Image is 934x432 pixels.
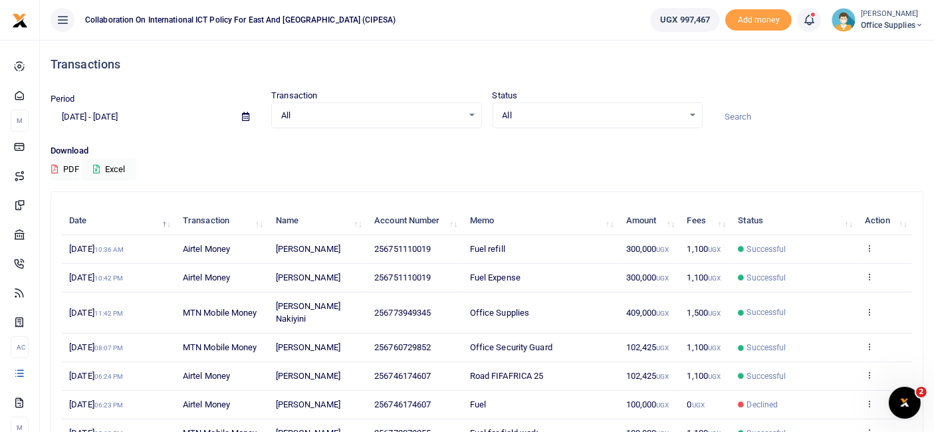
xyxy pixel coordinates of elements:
[276,371,340,381] span: [PERSON_NAME]
[271,89,317,102] label: Transaction
[374,399,431,409] span: 256746174607
[656,246,669,253] small: UGX
[276,244,340,254] span: [PERSON_NAME]
[692,401,705,409] small: UGX
[11,110,29,132] li: M
[747,243,786,255] span: Successful
[687,399,705,409] span: 0
[463,207,619,235] th: Memo: activate to sort column ascending
[281,109,462,122] span: All
[470,342,552,352] span: Office Security Guard
[51,92,75,106] label: Period
[69,244,124,254] span: [DATE]
[62,207,175,235] th: Date: activate to sort column descending
[645,8,725,32] li: Wallet ballance
[626,244,669,254] span: 300,000
[276,301,340,324] span: [PERSON_NAME] Nakiyini
[747,370,786,382] span: Successful
[747,306,786,318] span: Successful
[374,342,431,352] span: 256760729852
[183,244,230,254] span: Airtel Money
[51,144,923,158] p: Download
[268,207,367,235] th: Name: activate to sort column ascending
[687,308,721,318] span: 1,500
[470,399,486,409] span: Fuel
[94,344,124,352] small: 08:07 PM
[747,399,778,411] span: Declined
[731,207,858,235] th: Status: activate to sort column ascending
[725,14,792,24] a: Add money
[708,373,721,380] small: UGX
[626,371,669,381] span: 102,425
[916,387,927,397] span: 2
[11,336,29,358] li: Ac
[94,246,124,253] small: 10:36 AM
[687,371,721,381] span: 1,100
[69,308,123,318] span: [DATE]
[12,15,28,25] a: logo-small logo-large logo-large
[183,342,257,352] span: MTN Mobile Money
[861,9,923,20] small: [PERSON_NAME]
[12,13,28,29] img: logo-small
[626,272,669,282] span: 300,000
[94,310,124,317] small: 11:42 PM
[470,272,521,282] span: Fuel Expense
[82,158,136,181] button: Excel
[858,207,912,235] th: Action: activate to sort column ascending
[94,401,124,409] small: 06:23 PM
[175,207,269,235] th: Transaction: activate to sort column ascending
[832,8,856,32] img: profile-user
[183,272,230,282] span: Airtel Money
[618,207,679,235] th: Amount: activate to sort column ascending
[470,308,530,318] span: Office Supplies
[51,57,923,72] h4: Transactions
[708,310,721,317] small: UGX
[656,344,669,352] small: UGX
[183,371,230,381] span: Airtel Money
[713,106,923,128] input: Search
[94,274,124,282] small: 10:42 PM
[493,89,518,102] label: Status
[889,387,921,419] iframe: Intercom live chat
[747,342,786,354] span: Successful
[626,308,669,318] span: 409,000
[69,371,123,381] span: [DATE]
[832,8,923,32] a: profile-user [PERSON_NAME] Office Supplies
[687,244,721,254] span: 1,100
[80,14,401,26] span: Collaboration on International ICT Policy For East and [GEOGRAPHIC_DATA] (CIPESA)
[183,399,230,409] span: Airtel Money
[725,9,792,31] span: Add money
[679,207,731,235] th: Fees: activate to sort column ascending
[374,308,431,318] span: 256773949345
[51,158,80,181] button: PDF
[861,19,923,31] span: Office Supplies
[687,342,721,352] span: 1,100
[276,342,340,352] span: [PERSON_NAME]
[626,399,669,409] span: 100,000
[650,8,720,32] a: UGX 997,467
[656,274,669,282] small: UGX
[374,244,431,254] span: 256751110019
[503,109,683,122] span: All
[656,310,669,317] small: UGX
[656,373,669,380] small: UGX
[367,207,463,235] th: Account Number: activate to sort column ascending
[708,246,721,253] small: UGX
[626,342,669,352] span: 102,425
[94,373,124,380] small: 06:24 PM
[708,344,721,352] small: UGX
[470,371,544,381] span: Road FIFAFRICA 25
[687,272,721,282] span: 1,100
[725,9,792,31] li: Toup your wallet
[276,272,340,282] span: [PERSON_NAME]
[69,399,123,409] span: [DATE]
[276,399,340,409] span: [PERSON_NAME]
[470,244,505,254] span: Fuel refill
[69,342,123,352] span: [DATE]
[660,13,710,27] span: UGX 997,467
[708,274,721,282] small: UGX
[183,308,257,318] span: MTN Mobile Money
[69,272,123,282] span: [DATE]
[374,371,431,381] span: 256746174607
[747,272,786,284] span: Successful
